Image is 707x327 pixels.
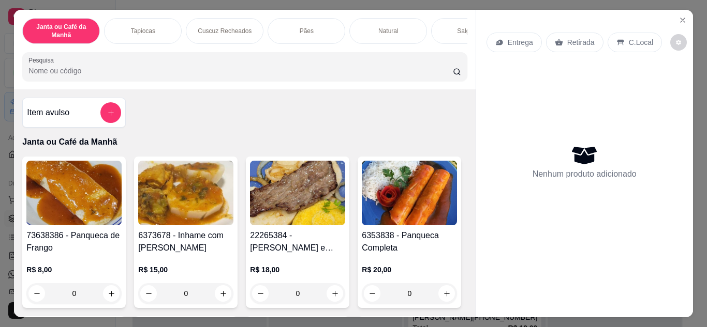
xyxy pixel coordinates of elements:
h4: 6373678 - Inhame com [PERSON_NAME] [138,229,233,254]
p: Janta ou Café da Manhã [31,23,91,39]
p: Tapiocas [131,27,155,35]
p: Nenhum produto adicionado [533,168,637,180]
input: Pesquisa [28,66,453,76]
p: Cuscuz Recheados [198,27,252,35]
button: decrease-product-quantity [670,34,687,51]
p: Salgados [457,27,483,35]
p: Janta ou Café da Manhã [22,136,467,148]
img: product-image [26,161,122,225]
img: product-image [138,161,233,225]
button: increase-product-quantity [327,285,343,302]
button: decrease-product-quantity [252,285,269,302]
p: R$ 20,00 [362,264,457,275]
button: increase-product-quantity [103,285,120,302]
button: Close [674,12,691,28]
p: R$ 8,00 [26,264,122,275]
label: Pesquisa [28,56,57,65]
h4: 73638386 - Panqueca de Frango [26,229,122,254]
button: add-separate-item [100,102,121,123]
p: Retirada [567,37,595,48]
button: decrease-product-quantity [28,285,45,302]
p: Pães [300,27,314,35]
button: decrease-product-quantity [140,285,157,302]
button: decrease-product-quantity [364,285,380,302]
h4: 22265384 - [PERSON_NAME] e Carne de Sol [250,229,345,254]
button: increase-product-quantity [438,285,455,302]
p: C.Local [629,37,653,48]
p: R$ 15,00 [138,264,233,275]
button: increase-product-quantity [215,285,231,302]
img: product-image [250,161,345,225]
h4: 6353838 - Panqueca Completa [362,229,457,254]
p: R$ 18,00 [250,264,345,275]
p: Natural [378,27,399,35]
p: Entrega [508,37,533,48]
img: product-image [362,161,457,225]
h4: Item avulso [27,106,69,119]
